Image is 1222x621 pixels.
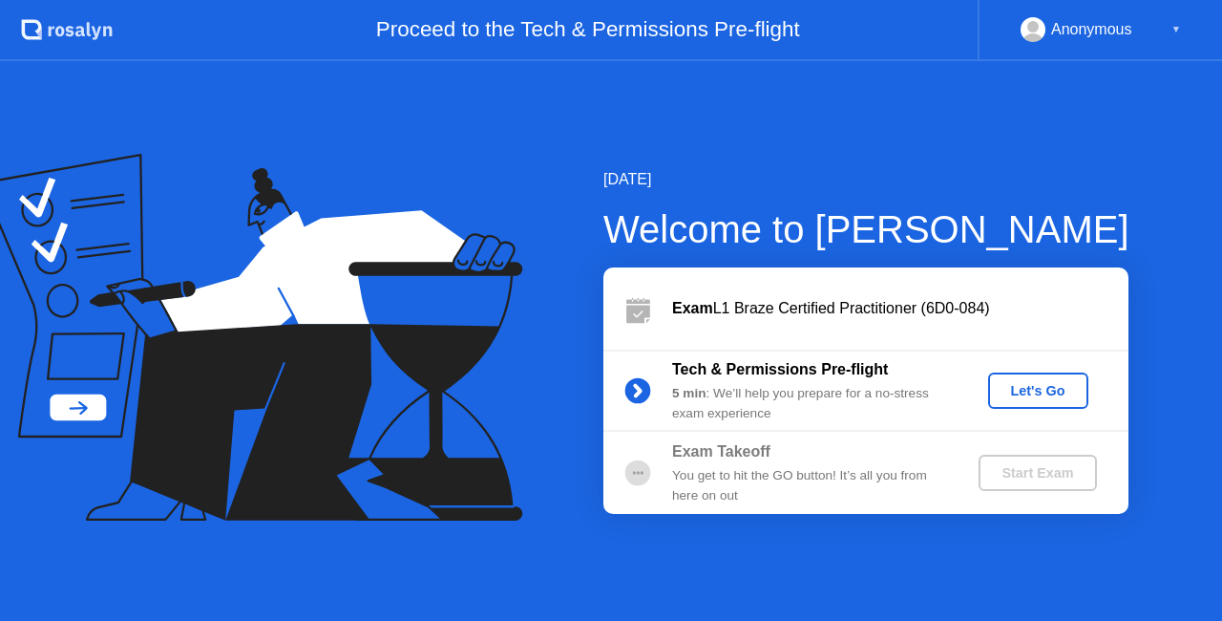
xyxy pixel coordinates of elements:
div: ▼ [1171,17,1181,42]
b: Exam [672,300,713,316]
div: Let's Go [996,383,1081,398]
div: Anonymous [1051,17,1132,42]
div: : We’ll help you prepare for a no-stress exam experience [672,384,947,423]
button: Let's Go [988,373,1088,409]
div: L1 Braze Certified Practitioner (6D0-084) [672,297,1128,320]
b: Tech & Permissions Pre-flight [672,361,888,377]
b: Exam Takeoff [672,443,770,460]
button: Start Exam [979,455,1096,491]
div: Start Exam [986,465,1088,481]
div: Welcome to [PERSON_NAME] [603,201,1129,258]
div: You get to hit the GO button! It’s all you from here on out [672,466,947,505]
b: 5 min [672,386,706,400]
div: [DATE] [603,168,1129,191]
